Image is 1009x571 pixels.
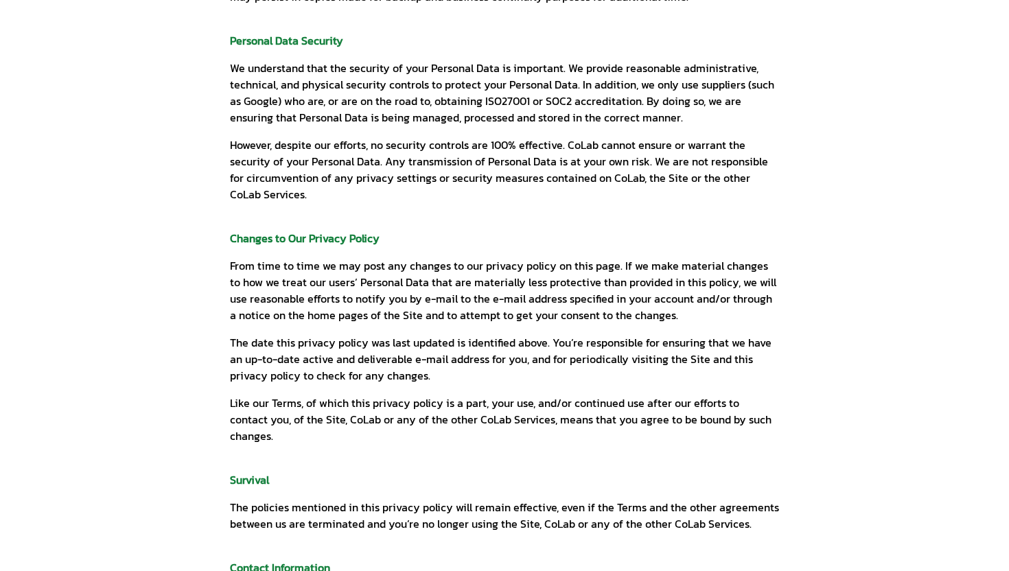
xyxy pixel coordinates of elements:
[230,395,779,444] p: Like our Terms, of which this privacy policy is a part, your use, and/or continued use after our ...
[230,32,779,49] h2: Personal Data Security
[230,60,779,126] p: ‍We understand that the security of your Personal Data is important. We provide reasonable admini...
[230,334,779,384] p: The date this privacy policy was last updated is identified above. You’re responsible for ensurin...
[230,471,779,488] h2: Survival
[230,257,779,323] p: From time to time we may post any changes to our privacy policy on this page. If we make material...
[230,230,779,246] h2: Changes to Our Privacy Policy
[230,137,779,202] p: However, despite our efforts, no security controls are 100% effective. CoLab cannot ensure or war...
[230,499,779,532] p: ‍The policies mentioned in this privacy policy will remain effective, even if the Terms and the o...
